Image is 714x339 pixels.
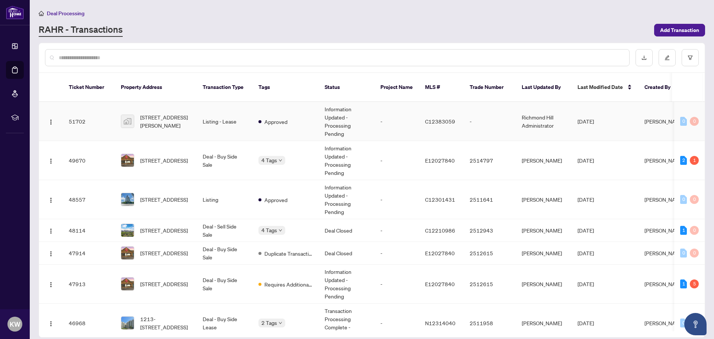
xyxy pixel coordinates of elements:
[644,118,685,125] span: [PERSON_NAME]
[47,10,84,17] span: Deal Processing
[197,180,253,219] td: Listing
[374,141,419,180] td: -
[48,251,54,257] img: Logo
[319,242,374,265] td: Deal Closed
[578,320,594,326] span: [DATE]
[39,11,44,16] span: home
[279,159,282,162] span: down
[261,156,277,164] span: 4 Tags
[425,157,455,164] span: E12027840
[319,180,374,219] td: Information Updated - Processing Pending
[48,282,54,288] img: Logo
[425,227,455,234] span: C12210986
[197,141,253,180] td: Deal - Buy Side Sale
[140,280,188,288] span: [STREET_ADDRESS]
[516,180,572,219] td: [PERSON_NAME]
[121,247,134,259] img: thumbnail-img
[688,55,693,60] span: filter
[261,226,277,234] span: 4 Tags
[261,319,277,327] span: 2 Tags
[6,6,24,19] img: logo
[319,219,374,242] td: Deal Closed
[665,55,670,60] span: edit
[464,141,516,180] td: 2514797
[578,196,594,203] span: [DATE]
[279,228,282,232] span: down
[39,23,123,37] a: RAHR - Transactions
[578,250,594,256] span: [DATE]
[264,280,313,288] span: Requires Additional Docs
[374,102,419,141] td: -
[644,157,685,164] span: [PERSON_NAME]
[374,219,419,242] td: -
[140,156,188,164] span: [STREET_ADDRESS]
[644,196,685,203] span: [PERSON_NAME]
[45,224,57,236] button: Logo
[644,320,685,326] span: [PERSON_NAME]
[121,154,134,167] img: thumbnail-img
[264,249,313,258] span: Duplicate Transaction
[48,197,54,203] img: Logo
[690,279,699,288] div: 5
[279,321,282,325] span: down
[682,49,699,66] button: filter
[690,226,699,235] div: 0
[115,73,197,102] th: Property Address
[121,278,134,290] img: thumbnail-img
[425,250,455,256] span: E12027840
[644,227,685,234] span: [PERSON_NAME]
[680,319,687,327] div: 0
[654,24,705,36] button: Add Transaction
[690,156,699,165] div: 1
[63,180,115,219] td: 48557
[140,315,191,331] span: 1213-[STREET_ADDRESS]
[319,265,374,304] td: Information Updated - Processing Pending
[516,219,572,242] td: [PERSON_NAME]
[464,73,516,102] th: Trade Number
[464,102,516,141] td: -
[63,73,115,102] th: Ticket Number
[578,281,594,287] span: [DATE]
[516,265,572,304] td: [PERSON_NAME]
[690,195,699,204] div: 0
[464,219,516,242] td: 2512943
[641,55,647,60] span: download
[425,118,455,125] span: C12383059
[680,156,687,165] div: 2
[264,196,287,204] span: Approved
[63,141,115,180] td: 49670
[578,157,594,164] span: [DATE]
[10,319,20,329] span: KW
[45,317,57,329] button: Logo
[253,73,319,102] th: Tags
[636,49,653,66] button: download
[464,242,516,265] td: 2512615
[516,141,572,180] td: [PERSON_NAME]
[374,180,419,219] td: -
[140,113,191,129] span: [STREET_ADDRESS][PERSON_NAME]
[197,265,253,304] td: Deal - Buy Side Sale
[197,242,253,265] td: Deal - Buy Side Sale
[63,219,115,242] td: 48114
[572,73,639,102] th: Last Modified Date
[516,73,572,102] th: Last Updated By
[121,193,134,206] img: thumbnail-img
[48,158,54,164] img: Logo
[659,49,676,66] button: edit
[690,117,699,126] div: 0
[425,196,455,203] span: C12301431
[45,194,57,205] button: Logo
[319,141,374,180] td: Information Updated - Processing Pending
[684,313,707,335] button: Open asap
[374,242,419,265] td: -
[419,73,464,102] th: MLS #
[578,227,594,234] span: [DATE]
[121,224,134,237] img: thumbnail-img
[680,117,687,126] div: 0
[644,281,685,287] span: [PERSON_NAME]
[140,195,188,204] span: [STREET_ADDRESS]
[639,73,683,102] th: Created By
[197,219,253,242] td: Deal - Sell Side Sale
[464,180,516,219] td: 2511641
[121,317,134,329] img: thumbnail-img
